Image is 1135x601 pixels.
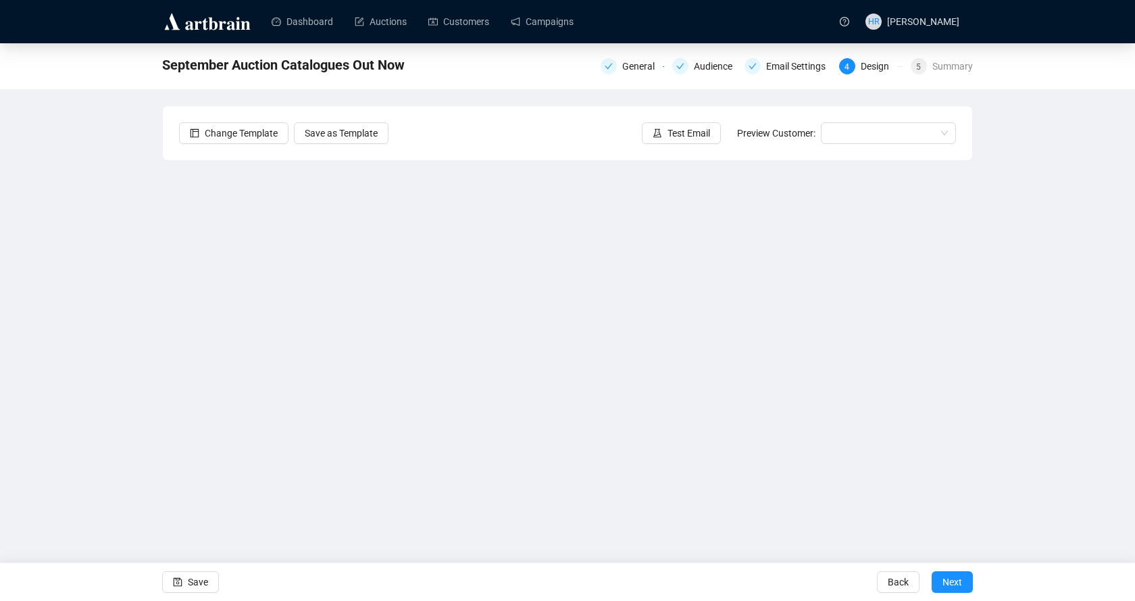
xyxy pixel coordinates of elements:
[916,62,921,72] span: 5
[676,62,684,70] span: check
[844,62,849,72] span: 4
[162,571,219,593] button: Save
[162,11,253,32] img: logo
[766,58,834,74] div: Email Settings
[601,58,664,74] div: General
[942,563,962,601] span: Next
[605,62,613,70] span: check
[868,15,880,28] span: HR
[190,128,199,138] span: layout
[653,128,662,138] span: experiment
[877,571,919,593] button: Back
[294,122,388,144] button: Save as Template
[179,122,288,144] button: Change Template
[642,122,721,144] button: Test Email
[888,563,909,601] span: Back
[188,563,208,601] span: Save
[839,58,903,74] div: 4Design
[737,128,815,139] span: Preview Customer:
[428,4,489,39] a: Customers
[932,58,973,74] div: Summary
[672,58,736,74] div: Audience
[861,58,897,74] div: Design
[355,4,407,39] a: Auctions
[1089,555,1121,587] iframe: To enrich screen reader interactions, please activate Accessibility in Grammarly extension settings
[511,4,574,39] a: Campaigns
[694,58,740,74] div: Audience
[667,126,710,141] span: Test Email
[305,126,378,141] span: Save as Template
[162,161,973,533] iframe: To enrich screen reader interactions, please activate Accessibility in Grammarly extension settings
[173,577,182,587] span: save
[205,126,278,141] span: Change Template
[622,58,663,74] div: General
[911,58,973,74] div: 5Summary
[162,54,405,76] span: September Auction Catalogues Out Now
[745,58,831,74] div: Email Settings
[840,17,849,26] span: question-circle
[887,16,959,27] span: [PERSON_NAME]
[272,4,333,39] a: Dashboard
[749,62,757,70] span: check
[932,571,973,593] button: Next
